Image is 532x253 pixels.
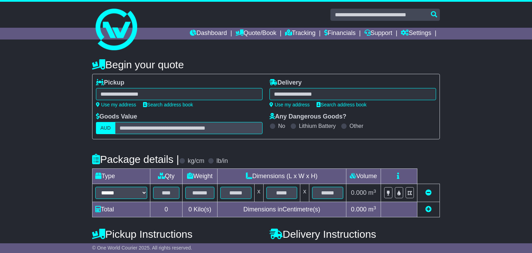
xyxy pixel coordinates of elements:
a: Use my address [96,102,136,107]
a: Search address book [317,102,366,107]
td: Dimensions (L x W x H) [217,169,346,184]
a: Remove this item [425,189,432,196]
a: Financials [324,28,356,40]
a: Settings [401,28,431,40]
label: Goods Value [96,113,137,121]
a: Quote/Book [236,28,276,40]
h4: Pickup Instructions [92,228,263,240]
td: 0 [150,202,183,217]
td: Qty [150,169,183,184]
a: Use my address [269,102,310,107]
label: Delivery [269,79,302,87]
td: x [300,184,309,202]
td: Dimensions in Centimetre(s) [217,202,346,217]
label: Any Dangerous Goods? [269,113,346,121]
label: kg/cm [188,157,204,165]
a: Tracking [285,28,316,40]
label: Lithium Battery [299,123,336,129]
span: 0.000 [351,189,366,196]
td: Type [92,169,150,184]
a: Dashboard [190,28,227,40]
h4: Begin your quote [92,59,440,70]
label: AUD [96,122,115,134]
span: © One World Courier 2025. All rights reserved. [92,245,192,251]
span: 0.000 [351,206,366,213]
label: No [278,123,285,129]
sup: 3 [373,189,376,194]
label: Pickup [96,79,124,87]
a: Add new item [425,206,432,213]
h4: Package details | [92,154,179,165]
td: x [254,184,263,202]
td: Total [92,202,150,217]
span: m [368,206,376,213]
h4: Delivery Instructions [269,228,440,240]
span: 0 [188,206,192,213]
span: m [368,189,376,196]
a: Support [364,28,392,40]
td: Weight [183,169,218,184]
label: lb/in [216,157,228,165]
label: Other [349,123,363,129]
td: Volume [346,169,381,184]
sup: 3 [373,205,376,210]
a: Search address book [143,102,193,107]
td: Kilo(s) [183,202,218,217]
